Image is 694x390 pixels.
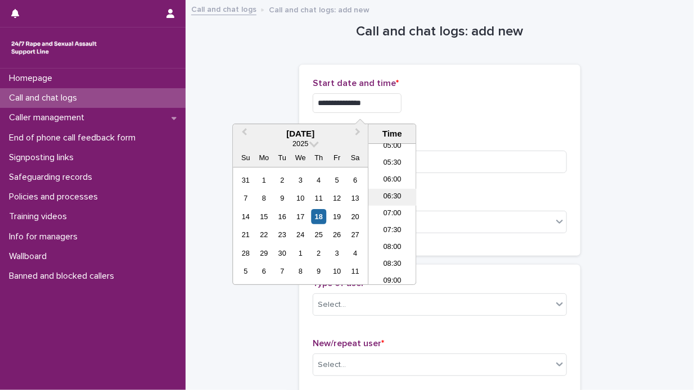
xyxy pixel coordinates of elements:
button: Next Month [350,125,368,143]
p: Wallboard [4,251,56,262]
div: Choose Thursday, October 2nd, 2025 [311,246,326,261]
div: Choose Friday, September 26th, 2025 [330,227,345,242]
div: Time [371,129,413,139]
div: Choose Monday, September 15th, 2025 [256,209,272,224]
p: Policies and processes [4,192,107,202]
p: Signposting links [4,152,83,163]
div: Choose Saturday, October 4th, 2025 [348,246,363,261]
li: 06:30 [368,189,416,206]
div: Choose Thursday, September 25th, 2025 [311,227,326,242]
div: month 2025-09 [237,171,364,280]
div: Th [311,150,326,165]
div: Choose Friday, September 5th, 2025 [330,173,345,188]
div: Choose Wednesday, October 8th, 2025 [293,264,308,279]
p: End of phone call feedback form [4,133,145,143]
div: Choose Sunday, August 31st, 2025 [238,173,253,188]
div: Tu [274,150,290,165]
li: 05:00 [368,138,416,155]
div: Choose Thursday, September 4th, 2025 [311,173,326,188]
div: Su [238,150,253,165]
p: Training videos [4,211,76,222]
div: Choose Sunday, September 28th, 2025 [238,246,253,261]
div: Choose Tuesday, September 9th, 2025 [274,191,290,206]
div: Choose Wednesday, October 1st, 2025 [293,246,308,261]
li: 08:00 [368,239,416,256]
div: Choose Thursday, September 18th, 2025 [311,209,326,224]
div: Choose Monday, September 8th, 2025 [256,191,272,206]
span: Start date and time [313,79,399,88]
div: Choose Thursday, September 11th, 2025 [311,191,326,206]
div: Select... [318,299,346,311]
div: Choose Wednesday, September 3rd, 2025 [293,173,308,188]
div: Choose Friday, September 12th, 2025 [330,191,345,206]
div: Choose Tuesday, September 2nd, 2025 [274,173,290,188]
div: Choose Saturday, September 20th, 2025 [348,209,363,224]
div: Choose Tuesday, October 7th, 2025 [274,264,290,279]
div: Select... [318,359,346,371]
div: Choose Saturday, September 27th, 2025 [348,227,363,242]
div: Choose Sunday, October 5th, 2025 [238,264,253,279]
li: 05:30 [368,155,416,172]
div: Choose Monday, October 6th, 2025 [256,264,272,279]
p: Call and chat logs [4,93,86,103]
h1: Call and chat logs: add new [299,24,580,40]
button: Previous Month [234,125,252,143]
div: Choose Saturday, September 13th, 2025 [348,191,363,206]
img: rhQMoQhaT3yELyF149Cw [9,37,99,59]
div: Choose Friday, October 3rd, 2025 [330,246,345,261]
p: Call and chat logs: add new [269,3,369,15]
div: Choose Friday, September 19th, 2025 [330,209,345,224]
p: Banned and blocked callers [4,271,123,282]
div: Choose Sunday, September 7th, 2025 [238,191,253,206]
p: Safeguarding records [4,172,101,183]
p: Info for managers [4,232,87,242]
div: Choose Sunday, September 14th, 2025 [238,209,253,224]
div: Choose Monday, September 1st, 2025 [256,173,272,188]
div: Choose Saturday, September 6th, 2025 [348,173,363,188]
div: Choose Tuesday, September 30th, 2025 [274,246,290,261]
li: 09:00 [368,273,416,290]
div: Choose Monday, September 29th, 2025 [256,246,272,261]
div: Choose Saturday, October 11th, 2025 [348,264,363,279]
div: Choose Thursday, October 9th, 2025 [311,264,326,279]
div: Choose Wednesday, September 24th, 2025 [293,227,308,242]
a: Call and chat logs [191,2,256,15]
p: Caller management [4,112,93,123]
div: [DATE] [233,129,368,139]
div: Choose Wednesday, September 10th, 2025 [293,191,308,206]
div: Choose Tuesday, September 16th, 2025 [274,209,290,224]
li: 07:30 [368,223,416,239]
div: Choose Friday, October 10th, 2025 [330,264,345,279]
div: Fr [330,150,345,165]
div: Sa [348,150,363,165]
p: Homepage [4,73,61,84]
div: We [293,150,308,165]
div: Choose Sunday, September 21st, 2025 [238,227,253,242]
li: 07:00 [368,206,416,223]
span: Type of user [313,279,367,288]
div: Mo [256,150,272,165]
li: 06:00 [368,172,416,189]
span: 2025 [292,139,308,148]
div: Choose Wednesday, September 17th, 2025 [293,209,308,224]
div: Choose Monday, September 22nd, 2025 [256,227,272,242]
li: 08:30 [368,256,416,273]
span: New/repeat user [313,339,384,348]
div: Choose Tuesday, September 23rd, 2025 [274,227,290,242]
